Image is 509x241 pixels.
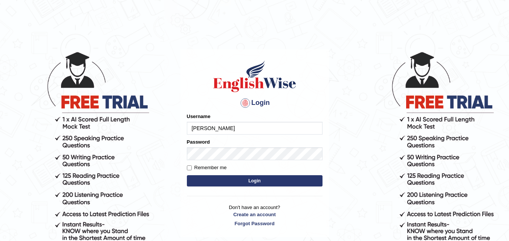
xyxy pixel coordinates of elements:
input: Remember me [187,165,192,170]
a: Forgot Password [187,220,323,227]
a: Create an account [187,211,323,218]
h4: Login [187,97,323,109]
img: Logo of English Wise sign in for intelligent practice with AI [212,59,298,93]
label: Password [187,138,210,146]
p: Don't have an account? [187,204,323,227]
label: Username [187,113,211,120]
button: Login [187,175,323,186]
label: Remember me [187,164,227,171]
